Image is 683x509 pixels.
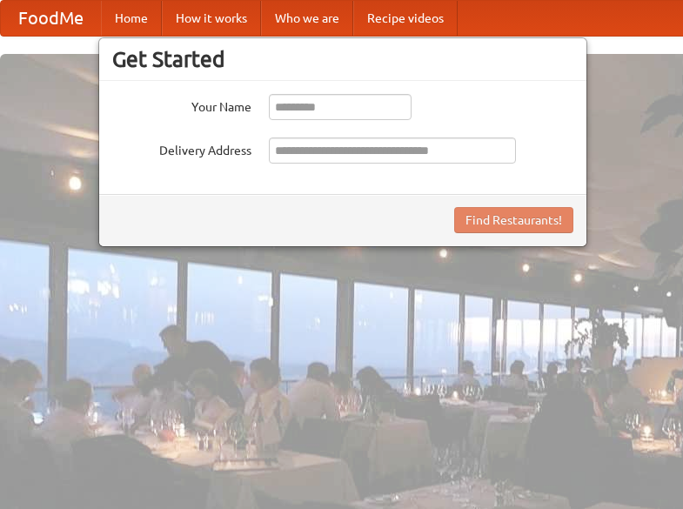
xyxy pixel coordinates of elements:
[112,137,251,159] label: Delivery Address
[261,1,353,36] a: Who we are
[101,1,162,36] a: Home
[112,46,573,72] h3: Get Started
[454,207,573,233] button: Find Restaurants!
[353,1,458,36] a: Recipe videos
[112,94,251,116] label: Your Name
[1,1,101,36] a: FoodMe
[162,1,261,36] a: How it works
